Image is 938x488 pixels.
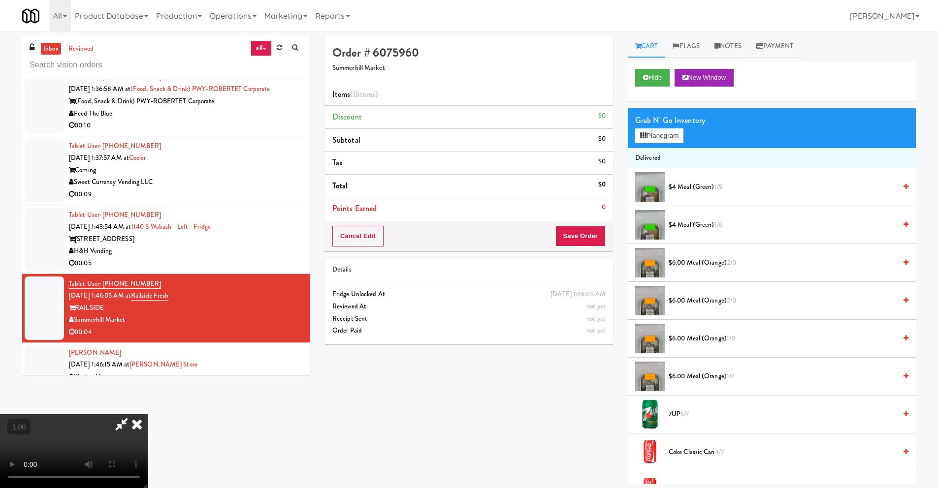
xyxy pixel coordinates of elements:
[22,67,310,136] li: Tablet User· [PHONE_NUMBER][DATE] 1:36:58 AM at(Food, Snack & Drink) PWY-ROBERTET Corporate(Food,...
[665,181,908,193] div: $4 Meal (Green)1/5
[30,56,303,74] input: Search vision orders
[675,69,734,87] button: New Window
[131,222,211,231] a: 1140 S Wabash - Left - Fridge
[665,333,908,345] div: $6.00 Meal (Orange)1/0
[22,205,310,274] li: Tablet User· [PHONE_NUMBER][DATE] 1:43:54 AM at1140 S Wabash - Left - Fridge[STREET_ADDRESS]H&H V...
[69,371,303,383] div: KitchenMate
[69,120,303,132] div: 00:10
[358,89,376,100] ng-pluralize: items
[669,257,896,269] span: $6.00 Meal (Orange)
[69,314,303,326] div: Summerhill Market
[251,40,271,56] a: all
[669,446,896,458] span: Coke Classic Can
[665,446,908,458] div: Coke Classic Can4/7
[332,157,343,168] span: Tax
[749,35,801,58] a: Payment
[69,348,121,357] a: [PERSON_NAME]
[69,360,129,369] span: [DATE] 1:46:15 AM at
[332,325,606,337] div: Order Paid
[665,35,707,58] a: Flags
[727,334,735,343] span: 1/0
[598,179,606,191] div: $0
[727,258,736,267] span: 2/0
[332,89,378,100] span: Items
[586,314,606,323] span: not yet
[22,7,39,25] img: Micromart
[669,408,896,421] span: 7UP
[669,333,896,345] span: $6.00 Meal (Orange)
[332,264,606,276] div: Details
[550,288,606,301] div: [DATE] 1:46:05 AM
[99,141,161,151] span: · [PHONE_NUMBER]
[727,296,736,305] span: 2/0
[22,343,310,399] li: [PERSON_NAME][DATE] 1:46:15 AM at[PERSON_NAME] StoreKitchenMate00:20
[669,181,896,193] span: $4 Meal (Green)
[665,370,908,383] div: $6.00 Meal (Orange)1/4
[669,219,896,231] span: $4 Meal (Green)
[586,326,606,335] span: not yet
[129,153,146,162] a: Cooler
[598,155,606,168] div: $0
[69,233,303,245] div: [STREET_ADDRESS]
[332,46,606,59] h4: Order # 6075960
[665,219,908,231] div: $4 Meal (Green)1/6
[69,257,303,270] div: 00:05
[99,72,161,82] span: · [PHONE_NUMBER]
[69,302,303,314] div: RAILSIDE
[332,313,606,325] div: Receipt Sent
[628,35,666,58] a: Cart
[69,245,303,257] div: H&H Vending
[99,210,161,219] span: · [PHONE_NUMBER]
[665,408,908,421] div: 7UP5/7
[22,274,310,343] li: Tablet User· [PHONE_NUMBER][DATE] 1:46:05 AM atRailside FreshRAILSIDESummerhill Market00:04
[635,69,670,87] button: Hide
[628,148,916,169] li: Delivered
[586,302,606,311] span: not yet
[69,210,161,219] a: Tablet User· [PHONE_NUMBER]
[350,89,378,100] span: (0 )
[555,226,606,246] button: Save Order
[69,188,303,201] div: 00:09
[332,134,360,146] span: Subtotal
[680,409,689,419] span: 5/7
[69,95,303,108] div: (Food, Snack & Drink) PWY-ROBERTET Corporate
[332,64,606,72] h5: Summerhill Market
[69,72,161,82] a: Tablet User· [PHONE_NUMBER]
[99,279,161,288] span: · [PHONE_NUMBER]
[714,220,722,229] span: 1/6
[665,295,908,307] div: $6.00 Meal (Orange)2/0
[602,201,606,213] div: 0
[69,279,161,289] a: Tablet User· [PHONE_NUMBER]
[669,370,896,383] span: $6.00 Meal (Orange)
[332,301,606,313] div: Reviewed At
[598,110,606,122] div: $0
[332,226,384,246] button: Cancel Edit
[66,43,97,55] a: reviewed
[669,295,896,307] span: $6.00 Meal (Orange)
[69,164,303,177] div: Corning
[635,113,908,128] div: Grab N' Go Inventory
[130,84,270,93] a: (Food, Snack & Drink) PWY-ROBERTET Corporate
[635,128,683,143] button: Planogram
[332,180,348,191] span: Total
[69,108,303,120] div: Feed The Blue
[714,182,722,191] span: 1/5
[69,176,303,188] div: Sweet Currency Vending LLC
[665,257,908,269] div: $6.00 Meal (Orange)2/0
[69,326,303,338] div: 00:04
[131,291,168,301] a: Railside Fresh
[41,43,61,55] a: inbox
[332,203,377,214] span: Points Earned
[69,141,161,151] a: Tablet User· [PHONE_NUMBER]
[129,360,197,369] a: [PERSON_NAME] Store
[715,447,724,457] span: 4/7
[598,133,606,145] div: $0
[69,291,131,300] span: [DATE] 1:46:05 AM at
[69,84,130,93] span: [DATE] 1:36:58 AM at
[69,153,129,162] span: [DATE] 1:37:57 AM at
[707,35,749,58] a: Notes
[727,371,735,381] span: 1/4
[22,136,310,205] li: Tablet User· [PHONE_NUMBER][DATE] 1:37:57 AM atCoolerCorningSweet Currency Vending LLC00:09
[332,288,606,301] div: Fridge Unlocked At
[69,222,131,231] span: [DATE] 1:43:54 AM at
